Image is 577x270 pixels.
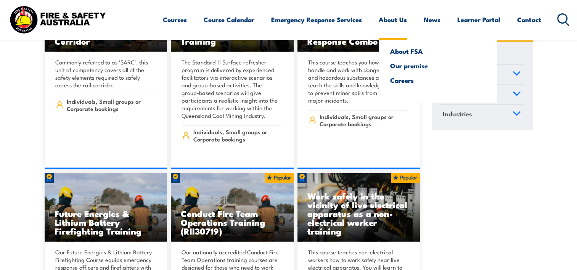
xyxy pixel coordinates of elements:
a: Future Energies & Lithium Battery Firefighting Training [45,173,167,242]
p: Commonly referred to as 'SARC', this unit of competency covers all of the safety elements require... [55,58,154,89]
a: Contact [517,10,541,30]
span: Individuals, Small groups or Corporate bookings [193,128,281,143]
img: Work safely in the vicinity of live electrical apparatus as a non-electrical worker (Distance) TR... [297,173,420,242]
p: The Standard 11 Surface refresher program is delivered by experienced facilitators via interactiv... [182,58,281,119]
a: Work safely in the vicinity of live electrical apparatus as a non-electrical worker training [297,173,420,242]
a: Course Calendar [204,10,254,30]
a: Emergency Response Services [271,10,362,30]
img: Fire Team Operations [171,173,294,242]
a: Careers [390,77,485,84]
a: Conduct Fire Team Operations Training (RII30719) [171,173,294,242]
a: Industries [439,104,524,124]
h3: Safely Access the Rail Corridor [55,28,158,45]
a: News [424,10,440,30]
span: Individuals, Small groups or Corporate bookings [67,98,154,112]
span: Individuals, Small groups or Corporate bookings [320,113,407,127]
h3: Standard 11 Generic Coal Mine Induction (Surface) Refresher Training [181,10,284,45]
p: This course teaches you how to safely handle and work with dangerous goods and hazardous substanc... [308,58,407,104]
img: Fire Team Operations [45,173,167,242]
a: Learner Portal [457,10,500,30]
h3: Future Energies & Lithium Battery Firefighting Training [55,209,158,235]
a: Courses [163,10,187,30]
a: About FSA [390,48,485,55]
span: Industries [443,108,472,119]
h3: Work safely in the vicinity of live electrical apparatus as a non-electrical worker training [307,191,410,235]
h3: Handle Dangerous Goods/Hazardous Substances Initial Spill Response Combo [307,10,410,45]
a: About Us [379,10,407,30]
h3: Conduct Fire Team Operations Training (RII30719) [181,209,284,235]
a: Our promise [390,62,485,69]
